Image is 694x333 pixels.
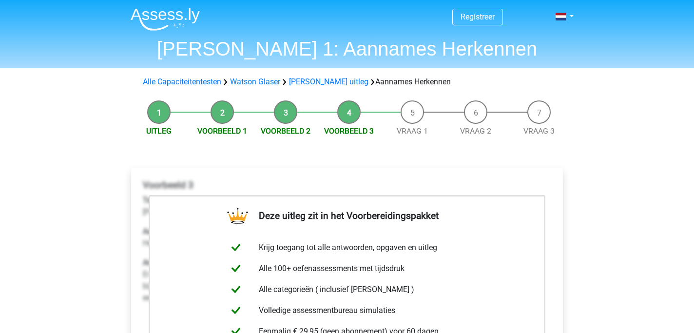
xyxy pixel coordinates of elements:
[131,8,200,31] img: Assessly
[146,126,172,136] a: Uitleg
[460,126,491,136] a: Vraag 2
[143,227,176,236] b: Aanname
[289,77,368,86] a: [PERSON_NAME] uitleg
[143,226,551,249] p: Het eten van chips is de voornaamste reden dat [PERSON_NAME] op dit moment niet afvalt.
[143,257,551,304] p: Er hoeft niet te worden aangenomen dat chips de voornaamste reden is dat [PERSON_NAME] niet afval...
[230,77,280,86] a: Watson Glaser
[523,126,555,136] a: Vraag 3
[143,179,193,191] b: Voorbeeld 3
[261,126,310,136] a: Voorbeeld 2
[324,126,374,136] a: Voorbeeld 3
[123,37,571,60] h1: [PERSON_NAME] 1: Aannames Herkennen
[139,76,555,88] div: Aannames Herkennen
[143,77,221,86] a: Alle Capaciteitentesten
[143,196,161,205] b: Tekst
[143,195,551,218] p: [PERSON_NAME] zou minder chips moeten eten om af te vallen voor de fietswedstrijd over twee maanden.
[143,258,176,267] b: Antwoord
[461,12,495,21] a: Registreer
[397,126,428,136] a: Vraag 1
[197,126,247,136] a: Voorbeeld 1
